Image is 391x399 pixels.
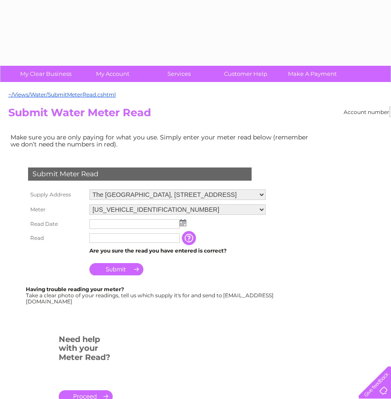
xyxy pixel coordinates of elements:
[26,217,87,231] th: Read Date
[210,66,282,82] a: Customer Help
[8,91,116,98] a: ~/Views/Water/SubmitMeterRead.cshtml
[28,167,252,181] div: Submit Meter Read
[89,263,143,275] input: Submit
[143,66,215,82] a: Services
[87,245,268,256] td: Are you sure the read you have entered is correct?
[59,333,113,367] h3: Need help with your Meter Read?
[26,187,87,202] th: Supply Address
[76,66,149,82] a: My Account
[26,286,124,292] b: Having trouble reading your meter?
[26,286,275,304] div: Take a clear photo of your readings, tell us which supply it's for and send to [EMAIL_ADDRESS][DO...
[276,66,348,82] a: Make A Payment
[10,66,82,82] a: My Clear Business
[180,219,186,226] img: ...
[26,231,87,245] th: Read
[26,202,87,217] th: Meter
[182,231,198,245] input: Information
[8,132,315,150] td: Make sure you are only paying for what you use. Simply enter your meter read below (remember we d...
